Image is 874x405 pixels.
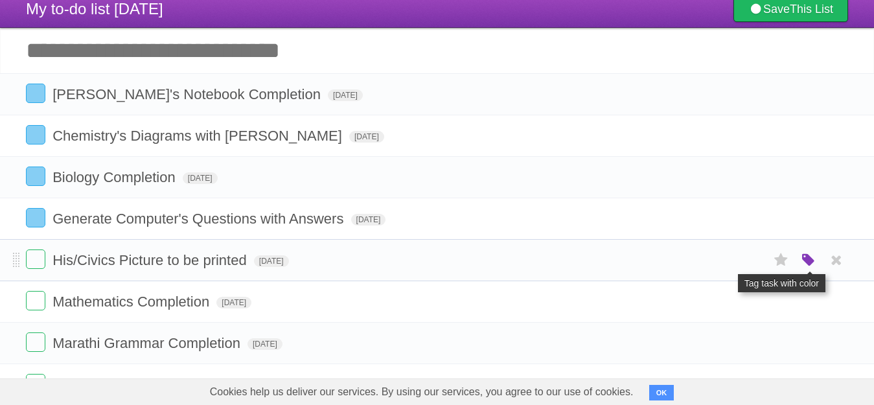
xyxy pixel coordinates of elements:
button: OK [649,385,674,400]
span: [DATE] [216,297,251,308]
span: [DATE] [328,89,363,101]
span: Generate Computer's Questions with Answers [52,211,347,227]
span: [DATE] [183,172,218,184]
label: Done [26,84,45,103]
span: Marathi Grammar Completion [52,335,244,351]
span: [DATE] [351,214,386,226]
label: Done [26,332,45,352]
label: Done [26,249,45,269]
span: Cookies help us deliver our services. By using our services, you agree to our use of cookies. [197,379,647,405]
label: Done [26,167,45,186]
span: Biology Completion [52,169,179,185]
b: This List [790,3,833,16]
span: His/Civics Picture to be printed [52,252,250,268]
label: Done [26,291,45,310]
span: [DATE] [349,131,384,143]
span: Marathi Assignment [52,376,181,393]
span: [DATE] [247,338,282,350]
span: [PERSON_NAME]'s Notebook Completion [52,86,324,102]
span: [DATE] [254,255,289,267]
span: Mathematics Completion [52,294,213,310]
label: Done [26,374,45,393]
label: Done [26,125,45,145]
span: Chemistry's Diagrams with [PERSON_NAME] [52,128,345,144]
label: Done [26,208,45,227]
label: Star task [769,249,794,271]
